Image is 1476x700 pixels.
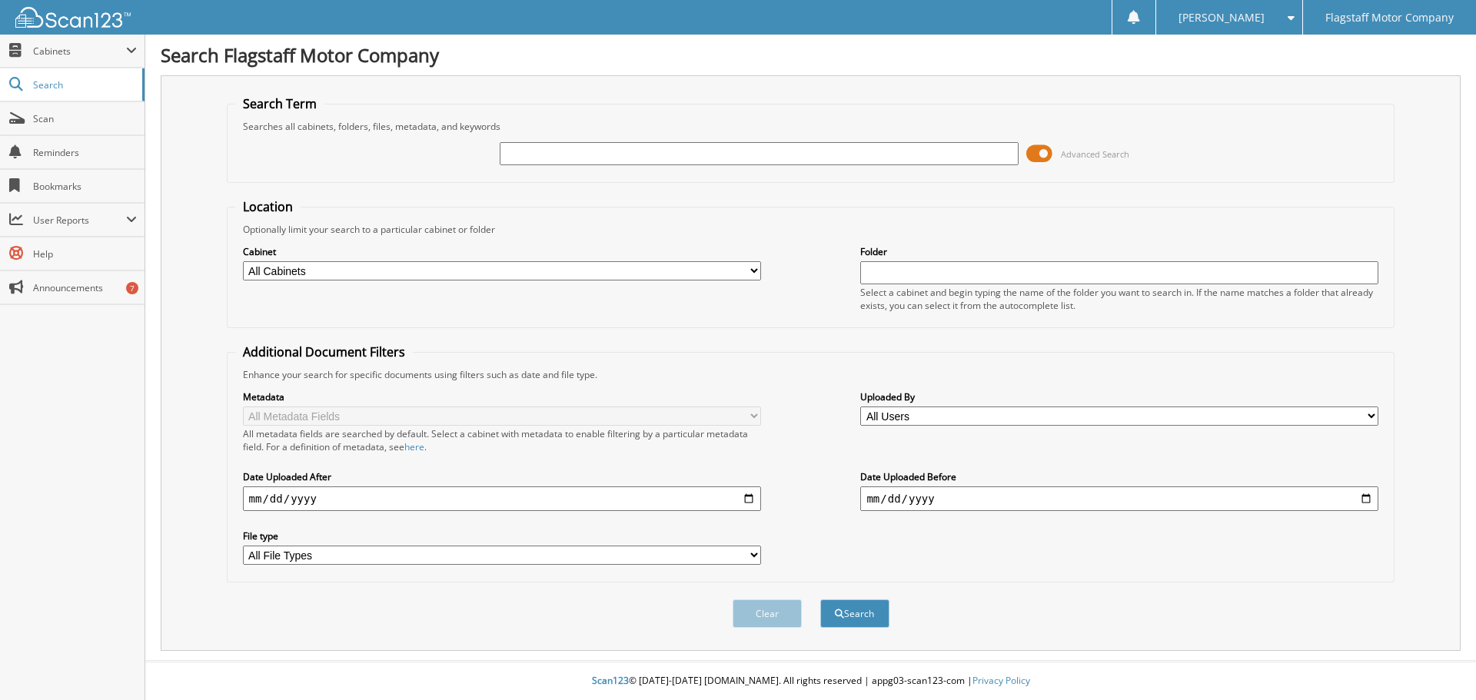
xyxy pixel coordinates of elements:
span: Bookmarks [33,180,137,193]
div: © [DATE]-[DATE] [DOMAIN_NAME]. All rights reserved | appg03-scan123-com | [145,662,1476,700]
span: Reminders [33,146,137,159]
div: Enhance your search for specific documents using filters such as date and file type. [235,368,1387,381]
iframe: Chat Widget [1399,626,1476,700]
div: All metadata fields are searched by default. Select a cabinet with metadata to enable filtering b... [243,427,761,453]
input: start [243,486,761,511]
span: [PERSON_NAME] [1178,13,1265,22]
label: Metadata [243,390,761,403]
span: Search [33,78,135,91]
span: Flagstaff Motor Company [1325,13,1454,22]
a: here [404,440,424,453]
label: File type [243,529,761,542]
label: Date Uploaded After [243,470,761,483]
button: Search [820,599,889,628]
img: scan123-logo-white.svg [15,7,131,28]
label: Uploaded By [860,390,1378,403]
span: Cabinets [33,45,126,58]
span: Announcements [33,281,137,294]
button: Clear [733,599,802,628]
a: Privacy Policy [972,674,1030,687]
legend: Search Term [235,95,324,112]
span: User Reports [33,214,126,227]
legend: Location [235,198,301,215]
label: Folder [860,245,1378,258]
legend: Additional Document Filters [235,343,413,360]
label: Cabinet [243,245,761,258]
span: Scan123 [592,674,629,687]
span: Scan [33,112,137,125]
h1: Search Flagstaff Motor Company [161,42,1461,68]
span: Advanced Search [1061,148,1129,160]
label: Date Uploaded Before [860,470,1378,483]
input: end [860,486,1378,511]
div: 7 [126,282,138,294]
div: Optionally limit your search to a particular cabinet or folder [235,223,1387,236]
span: Help [33,247,137,260]
div: Searches all cabinets, folders, files, metadata, and keywords [235,120,1387,133]
div: Select a cabinet and begin typing the name of the folder you want to search in. If the name match... [860,286,1378,312]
